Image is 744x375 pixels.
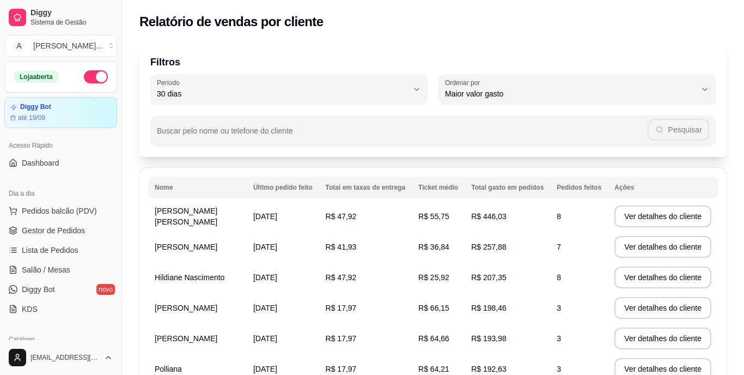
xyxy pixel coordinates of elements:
[253,212,277,221] span: [DATE]
[157,78,183,87] label: Período
[445,78,484,87] label: Ordenar por
[14,40,25,51] span: A
[4,97,117,128] a: Diggy Botaté 19/09
[614,205,711,227] button: Ver detalhes do cliente
[18,113,45,122] article: até 19/09
[445,88,696,99] span: Maior valor gasto
[4,261,117,279] a: Salão / Mesas
[22,264,70,275] span: Salão / Mesas
[4,202,117,220] button: Pedidos balcão (PDV)
[418,334,449,343] span: R$ 64,66
[20,103,51,111] article: Diggy Bot
[319,177,412,198] th: Total em taxas de entrega
[150,55,716,70] p: Filtros
[471,243,507,251] span: R$ 257,88
[471,273,507,282] span: R$ 207,35
[155,273,224,282] span: Hildiane Nascimento
[557,273,561,282] span: 8
[4,35,117,57] button: Select a team
[557,212,561,221] span: 8
[31,353,100,362] span: [EMAIL_ADDRESS][DOMAIN_NAME]
[4,300,117,318] a: KDS
[557,365,561,373] span: 3
[22,158,59,168] span: Dashboard
[326,365,357,373] span: R$ 17,97
[4,137,117,154] div: Acesso Rápido
[550,177,608,198] th: Pedidos feitos
[412,177,465,198] th: Ticket médio
[22,284,55,295] span: Diggy Bot
[4,222,117,239] a: Gestor de Pedidos
[418,273,449,282] span: R$ 25,92
[31,8,113,18] span: Diggy
[148,177,247,198] th: Nome
[418,304,449,312] span: R$ 66,15
[155,243,217,251] span: [PERSON_NAME]
[253,334,277,343] span: [DATE]
[22,205,97,216] span: Pedidos balcão (PDV)
[253,273,277,282] span: [DATE]
[247,177,319,198] th: Último pedido feito
[557,243,561,251] span: 7
[471,304,507,312] span: R$ 198,46
[471,365,507,373] span: R$ 192,63
[614,267,711,288] button: Ver detalhes do cliente
[438,74,716,105] button: Ordenar porMaior valor gasto
[155,207,217,226] span: [PERSON_NAME] [PERSON_NAME]
[139,13,324,31] h2: Relatório de vendas por cliente
[4,281,117,298] a: Diggy Botnovo
[608,177,718,198] th: Ações
[4,185,117,202] div: Dia a dia
[326,334,357,343] span: R$ 17,97
[4,241,117,259] a: Lista de Pedidos
[33,40,102,51] div: [PERSON_NAME] ...
[31,18,113,27] span: Sistema de Gestão
[326,273,357,282] span: R$ 47,92
[155,365,182,373] span: Polliana
[557,334,561,343] span: 3
[22,225,85,236] span: Gestor de Pedidos
[253,365,277,373] span: [DATE]
[22,245,78,256] span: Lista de Pedidos
[614,328,711,349] button: Ver detalhes do cliente
[557,304,561,312] span: 3
[326,304,357,312] span: R$ 17,97
[614,297,711,319] button: Ver detalhes do cliente
[326,243,357,251] span: R$ 41,93
[326,212,357,221] span: R$ 47,92
[418,212,449,221] span: R$ 55,75
[418,243,449,251] span: R$ 36,84
[155,334,217,343] span: [PERSON_NAME]
[253,243,277,251] span: [DATE]
[14,71,59,83] div: Loja aberta
[465,177,550,198] th: Total gasto em pedidos
[471,334,507,343] span: R$ 193,98
[157,130,648,141] input: Buscar pelo nome ou telefone do cliente
[418,365,449,373] span: R$ 64,21
[84,70,108,83] button: Alterar Status
[471,212,507,221] span: R$ 446,03
[22,304,38,314] span: KDS
[157,88,408,99] span: 30 dias
[150,74,428,105] button: Período30 dias
[4,344,117,371] button: [EMAIL_ADDRESS][DOMAIN_NAME]
[4,154,117,172] a: Dashboard
[253,304,277,312] span: [DATE]
[4,4,117,31] a: DiggySistema de Gestão
[614,236,711,258] button: Ver detalhes do cliente
[155,304,217,312] span: [PERSON_NAME]
[4,331,117,348] div: Catálogo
